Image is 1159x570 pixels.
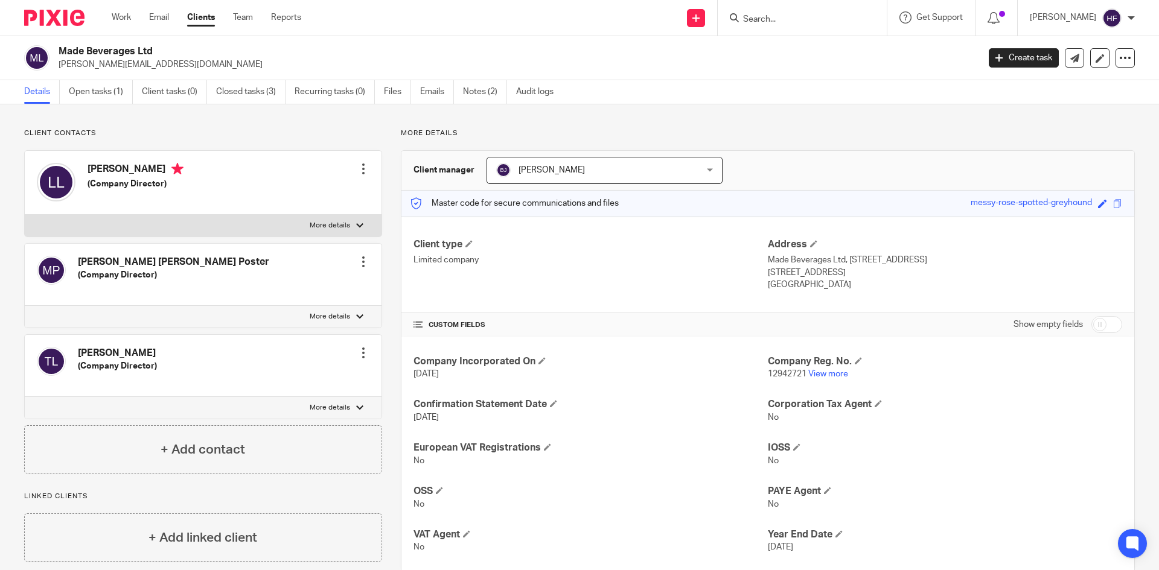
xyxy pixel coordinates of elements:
h4: Company Reg. No. [768,355,1122,368]
a: Audit logs [516,80,563,104]
a: Details [24,80,60,104]
p: [PERSON_NAME][EMAIL_ADDRESS][DOMAIN_NAME] [59,59,971,71]
p: [STREET_ADDRESS] [768,267,1122,279]
h5: (Company Director) [78,269,269,281]
a: Team [233,11,253,24]
input: Search [742,14,851,25]
h4: [PERSON_NAME] [88,163,184,178]
p: More details [310,221,350,230]
span: 12942721 [768,370,806,378]
h4: Company Incorporated On [413,355,768,368]
p: More details [310,403,350,413]
a: Files [384,80,411,104]
a: Closed tasks (3) [216,80,286,104]
p: [PERSON_NAME] [1030,11,1096,24]
span: Get Support [916,13,963,22]
h4: Corporation Tax Agent [768,398,1122,411]
span: [DATE] [768,543,793,551]
p: More details [401,128,1135,138]
h5: (Company Director) [88,178,184,190]
span: [DATE] [413,370,439,378]
h4: European VAT Registrations [413,442,768,454]
h4: CUSTOM FIELDS [413,320,768,330]
a: Email [149,11,169,24]
h4: Address [768,238,1122,251]
span: No [413,543,424,551]
img: svg%3E [37,256,66,285]
a: Recurring tasks (0) [295,80,375,104]
h4: PAYE Agent [768,485,1122,498]
a: Clients [187,11,215,24]
a: View more [808,370,848,378]
span: No [413,500,424,508]
h4: IOSS [768,442,1122,454]
img: svg%3E [496,163,511,177]
p: Client contacts [24,128,382,138]
span: [DATE] [413,413,439,422]
h3: Client manager [413,164,474,176]
i: Primary [171,163,184,175]
img: svg%3E [37,163,75,201]
a: Open tasks (1) [69,80,133,104]
p: More details [310,312,350,321]
a: Create task [989,48,1059,68]
h4: + Add contact [161,440,245,459]
a: Work [112,11,131,24]
img: svg%3E [24,45,49,71]
h4: Client type [413,238,768,251]
a: Reports [271,11,301,24]
span: No [768,413,779,422]
span: No [768,457,779,465]
h2: Made Beverages Ltd [59,45,788,58]
img: Pixie [24,10,85,26]
div: messy-rose-spotted-greyhound [971,197,1092,211]
h4: OSS [413,485,768,498]
a: Notes (2) [463,80,507,104]
label: Show empty fields [1014,318,1083,331]
h5: (Company Director) [78,360,157,372]
h4: [PERSON_NAME] [78,347,157,359]
p: Limited company [413,254,768,266]
a: Emails [420,80,454,104]
p: Master code for secure communications and files [410,197,619,209]
p: Made Beverages Ltd, [STREET_ADDRESS] [768,254,1122,266]
h4: [PERSON_NAME] [PERSON_NAME] Poster [78,256,269,268]
img: svg%3E [37,347,66,376]
p: [GEOGRAPHIC_DATA] [768,279,1122,291]
img: svg%3E [1102,8,1122,28]
span: No [413,457,424,465]
span: [PERSON_NAME] [519,166,585,174]
h4: Year End Date [768,528,1122,541]
h4: Confirmation Statement Date [413,398,768,411]
span: No [768,500,779,508]
h4: VAT Agent [413,528,768,541]
p: Linked clients [24,492,382,501]
a: Client tasks (0) [142,80,207,104]
h4: + Add linked client [148,528,257,547]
